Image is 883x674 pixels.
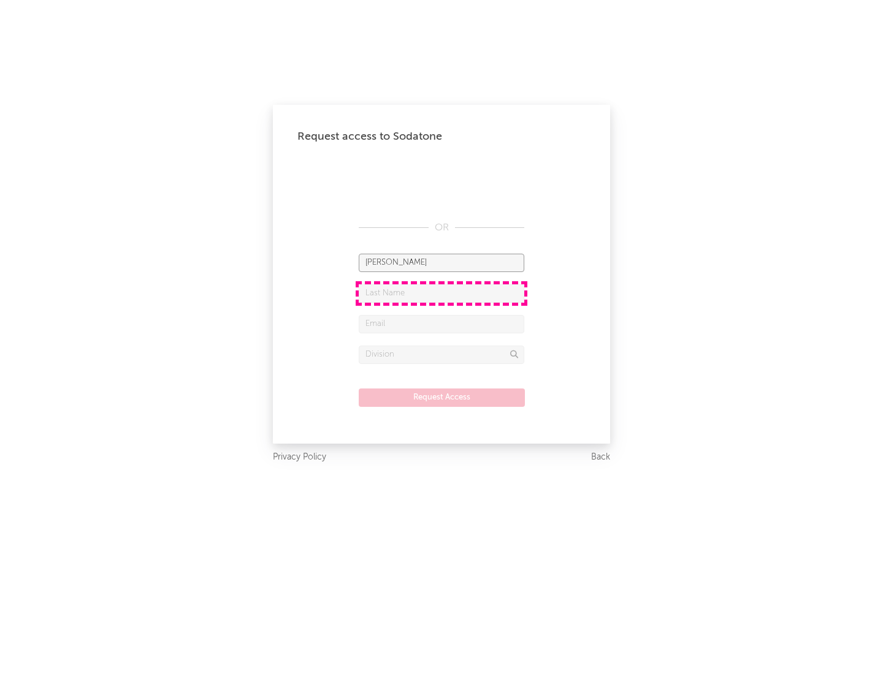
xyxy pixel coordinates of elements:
input: Last Name [359,284,524,303]
div: Request access to Sodatone [297,129,586,144]
button: Request Access [359,388,525,407]
div: OR [359,221,524,235]
a: Back [591,450,610,465]
input: Division [359,346,524,364]
a: Privacy Policy [273,450,326,465]
input: First Name [359,254,524,272]
input: Email [359,315,524,333]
